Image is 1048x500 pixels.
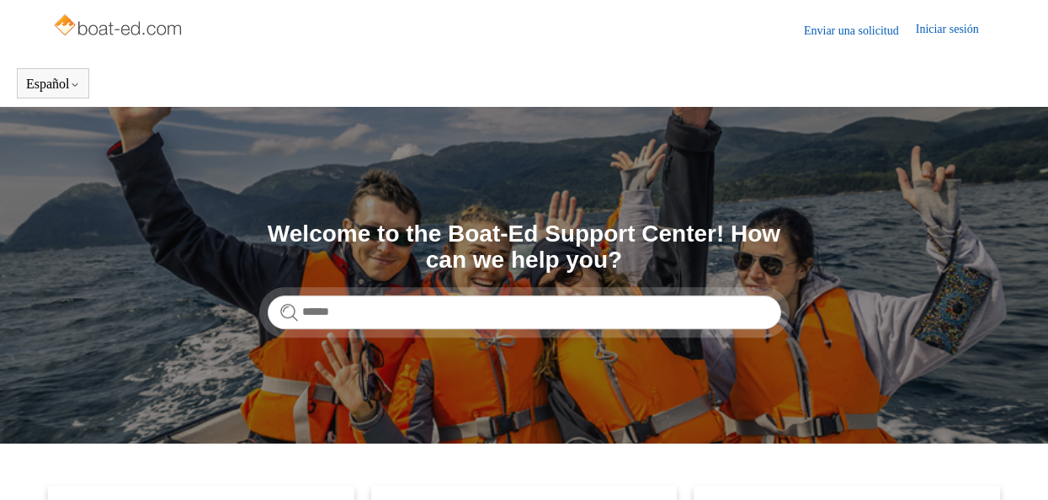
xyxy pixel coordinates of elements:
[52,10,186,44] img: Página principal del Centro de ayuda de Boat-Ed
[268,295,781,329] input: Buscar
[916,20,996,40] a: Iniciar sesión
[268,221,781,274] h1: Welcome to the Boat-Ed Support Center! How can we help you?
[804,22,916,40] a: Enviar una solicitud
[26,77,80,92] button: Español
[1004,456,1048,500] div: Live chat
